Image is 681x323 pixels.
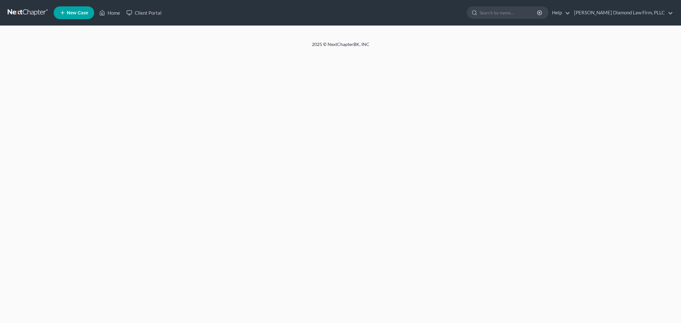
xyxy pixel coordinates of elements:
span: New Case [67,11,88,15]
a: Help [549,7,570,19]
a: Home [96,7,123,19]
input: Search by name... [480,7,538,19]
a: Client Portal [123,7,165,19]
div: 2025 © NextChapterBK, INC [159,41,523,53]
a: [PERSON_NAME] Diamond Law Firm, PLLC [571,7,673,19]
